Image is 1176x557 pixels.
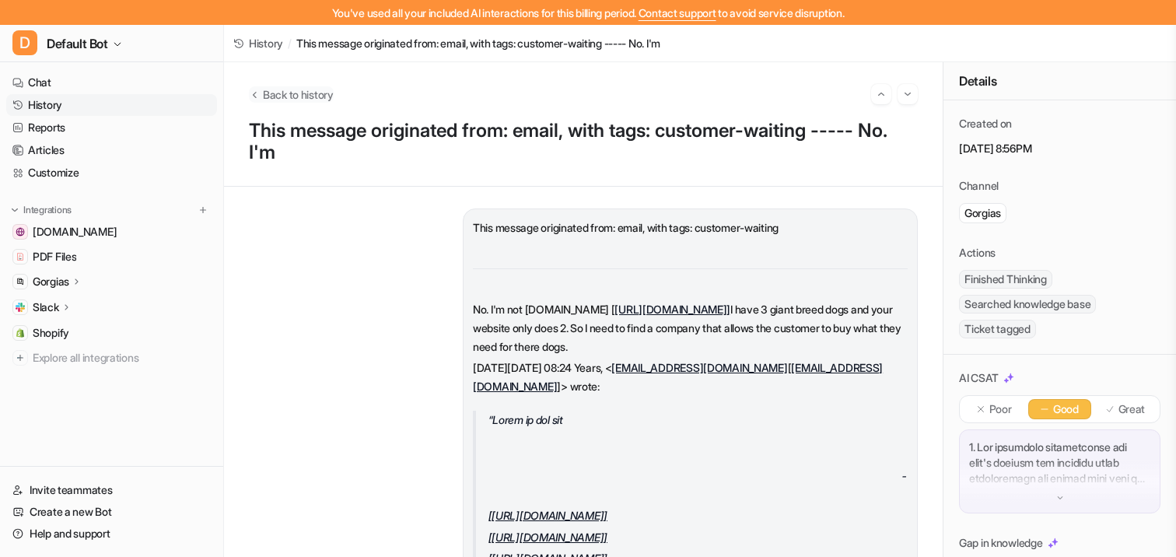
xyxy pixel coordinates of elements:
[959,116,1012,131] p: Created on
[12,30,37,55] span: D
[33,300,59,315] p: Slack
[6,162,217,184] a: Customize
[492,509,607,522] a: [URL][DOMAIN_NAME]]
[959,295,1096,314] span: Searched knowledge base
[233,35,283,51] a: History
[614,303,730,316] a: [URL][DOMAIN_NAME]]
[16,227,25,236] img: help.years.com
[9,205,20,215] img: expand menu
[249,35,283,51] span: History
[639,6,716,19] span: Contact support
[6,347,217,369] a: Explore all integrations
[611,361,787,374] a: [EMAIL_ADDRESS][DOMAIN_NAME]
[959,178,999,194] p: Channel
[473,300,908,356] p: No. I'm not [DOMAIN_NAME] [ I have 3 giant breed dogs and your website only does 2. So I need to ...
[1118,401,1146,417] p: Great
[898,84,918,104] button: Go to next session
[6,117,217,138] a: Reports
[876,87,887,101] img: Previous session
[198,205,208,215] img: menu_add.svg
[249,120,918,164] h1: This message originated from: email, with tags: customer-waiting ----- No. I'm
[6,322,217,344] a: ShopifyShopify
[296,35,660,51] span: This message originated from: email, with tags: customer-waiting ----- No. I'm
[33,224,117,240] span: [DOMAIN_NAME]
[1053,401,1079,417] p: Good
[488,506,908,525] p: [
[1055,492,1066,503] img: down-arrow
[902,87,913,101] img: Next session
[6,479,217,501] a: Invite teammates
[989,401,1012,417] p: Poor
[16,328,25,338] img: Shopify
[964,205,1001,221] p: Gorgias
[6,72,217,93] a: Chat
[959,370,999,386] p: AI CSAT
[871,84,891,104] button: Go to previous session
[959,245,996,261] p: Actions
[33,274,69,289] p: Gorgias
[969,440,1150,486] p: 1. Lor ipsumdolo sitametconse adi elit's doeiusm tem incididu utlab etdoloremagn ali enimad mini ...
[959,270,1052,289] span: Finished Thinking
[6,523,217,545] a: Help and support
[23,204,72,216] p: Integrations
[943,62,1176,100] div: Details
[488,528,908,547] p: [
[288,35,292,51] span: /
[6,139,217,161] a: Articles
[12,350,28,366] img: explore all integrations
[488,411,908,504] p: Lorem ip dol sit ͏ ͏ ͏ ͏ ͏ ͏ ͏ ͏ ͏ ͏ ͏ ͏ ͏ ͏ ͏ ͏ ͏ ͏ ͏ ͏ ͏ ͏ ͏ ͏ ͏ ͏ ͏ ͏ ͏ ͏ ͏ ͏ ͏ ͏ ͏ ͏ ͏ ͏ ͏ ͏ ...
[33,345,211,370] span: Explore all integrations
[16,252,25,261] img: PDF Files
[16,277,25,286] img: Gorgias
[959,535,1043,551] p: Gap in knowledge
[33,325,69,341] span: Shopify
[959,141,1160,156] p: [DATE] 8:56PM
[47,33,108,54] span: Default Bot
[959,320,1036,338] span: Ticket tagged
[6,202,76,218] button: Integrations
[6,221,217,243] a: help.years.com[DOMAIN_NAME]
[492,531,607,544] a: [URL][DOMAIN_NAME]]
[6,501,217,523] a: Create a new Bot
[473,219,908,237] p: This message originated from: email, with tags: customer-waiting
[16,303,25,312] img: Slack
[33,249,76,264] span: PDF Files
[6,94,217,116] a: History
[263,86,334,103] span: Back to history
[6,246,217,268] a: PDF FilesPDF Files
[473,359,908,396] p: [DATE][DATE] 08:24 Years, < [ ]> wrote:
[249,86,334,103] button: Back to history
